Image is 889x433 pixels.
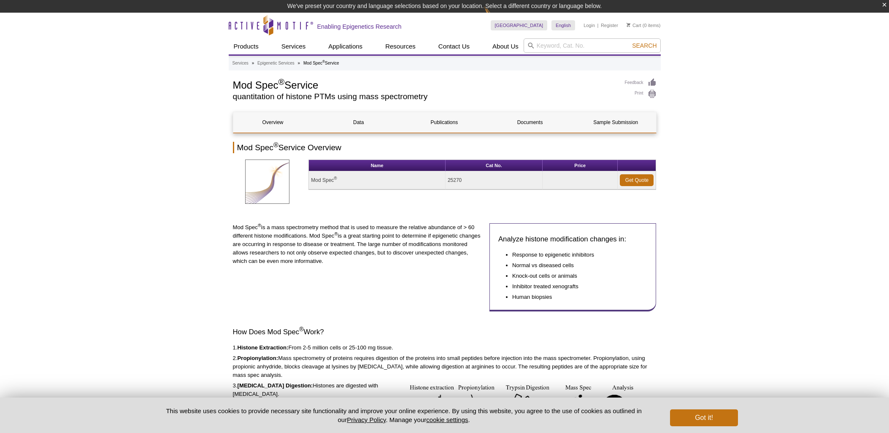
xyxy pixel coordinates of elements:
sup: ® [299,326,303,333]
a: [GEOGRAPHIC_DATA] [491,20,548,30]
a: Documents [490,112,570,133]
img: Mod Spec Service [245,160,289,204]
li: Mod Spec Service [303,61,339,65]
a: Publications [405,112,484,133]
img: Your Cart [627,23,630,27]
a: Epigenetic Services [257,60,295,67]
h3: Analyze histone modification changes in: [498,234,648,244]
a: Cart [627,22,641,28]
p: 1. From 2-5 million cells or 25-100 mg tissue. [233,344,657,352]
li: | [597,20,599,30]
a: Feedback [625,78,657,87]
strong: Histone Extraction: [238,344,289,351]
td: 25270 [446,171,543,189]
sup: ® [273,141,278,149]
a: Overview [233,112,313,133]
strong: [MEDICAL_DATA] Digestion: [238,382,313,389]
a: Get Quote [620,174,654,186]
th: Price [543,160,618,171]
li: Inhibitor treated xenografts [512,282,639,291]
button: cookie settings [426,416,468,423]
h2: Mod Spec Service Overview [233,142,657,153]
li: » [252,61,254,65]
h3: How Does Mod Spec Work? [233,327,657,337]
a: Products [229,38,264,54]
button: Search [630,42,659,49]
li: (0 items) [627,20,661,30]
a: Resources [380,38,421,54]
li: Response to epigenetic inhibitors [512,251,639,259]
a: Sample Submission [576,112,655,133]
li: Knock-out cells or animals [512,272,639,280]
sup: ® [258,223,261,228]
button: Got it! [670,409,738,426]
a: Data [319,112,398,133]
h1: Mod Spec Service [233,78,616,91]
h2: Enabling Epigenetics Research [317,23,402,30]
li: Normal vs diseased cells [512,261,639,270]
strong: Propionylation: [238,355,278,361]
p: This website uses cookies to provide necessary site functionality and improve your online experie... [151,406,657,424]
h2: quantitation of histone PTMs using mass spectrometry [233,93,616,100]
p: 3. Histones are digested with [MEDICAL_DATA]. [233,382,400,398]
th: Name [309,160,446,171]
input: Keyword, Cat. No. [524,38,661,53]
a: About Us [487,38,524,54]
p: Mod Spec is a mass spectrometry method that is used to measure the relative abundance of > 60 dif... [233,223,483,265]
td: Mod Spec [309,171,446,189]
a: Contact Us [433,38,475,54]
a: Privacy Policy [347,416,386,423]
a: Services [232,60,249,67]
p: 2. Mass spectrometry of proteins requires digestion of the proteins into small peptides before in... [233,354,657,379]
li: » [298,61,300,65]
th: Cat No. [446,160,543,171]
a: Applications [323,38,367,54]
img: Change Here [484,6,507,26]
a: Print [625,89,657,99]
sup: ® [334,176,337,181]
li: Human biopsies [512,293,639,301]
sup: ® [322,60,325,64]
span: Search [632,42,657,49]
a: Register [601,22,618,28]
a: English [551,20,575,30]
sup: ® [334,231,338,236]
a: Login [584,22,595,28]
sup: ® [278,77,285,87]
a: Services [276,38,311,54]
